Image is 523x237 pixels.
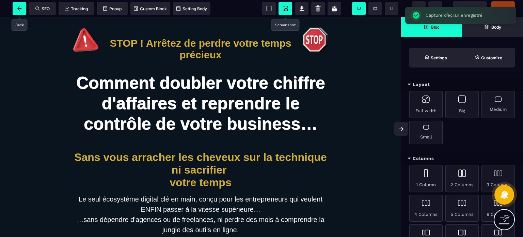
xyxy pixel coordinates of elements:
span: Publier [496,6,510,11]
strong: Bloc [431,25,440,30]
div: Columns [401,152,523,165]
div: 6 Columns [481,195,515,222]
span: SEO [35,6,50,11]
span: Tracking [65,6,88,11]
div: 3 Columns [481,165,515,192]
span: Custom Block [134,6,167,11]
div: Big [445,91,479,118]
h1: STOP ! Arrêtez de perdre votre temps précieux [98,17,302,47]
img: 34823da60d611efccee08246b467d729_stop_image_gauche.png [73,10,98,35]
strong: Customize [481,55,502,60]
span: Open Blocks [401,17,462,37]
span: View components [262,2,276,15]
span: Popup [103,6,122,11]
span: Screenshot [279,2,292,15]
div: 1 Column [409,165,443,192]
span: Preview [453,1,487,15]
strong: Settings [431,55,447,60]
span: Open Layer Manager [462,17,523,37]
span: Settings [409,48,462,68]
h2: Sans vous arracher les cheveux sur la technique ni sacrifier votre temps [68,131,333,175]
h1: Comment doubler votre chiffre d'affaires et reprendre le contrôle de votre business… [68,52,333,120]
div: 2 Columns [445,165,479,192]
img: f5856d5f7dec2b05a428eaf053b7c31b_stop_image_droite.png [303,10,328,35]
div: Layout [401,78,523,91]
text: Le seul écosystème digital clé en main, conçu pour les entrepreneurs qui veulent ENFIN passer à l... [68,175,333,220]
div: 5 Columns [445,195,479,222]
div: Small [409,121,443,144]
div: Medium [481,91,515,118]
span: Setting Body [176,6,207,11]
strong: Body [491,25,501,30]
span: Previsualiser [457,6,482,11]
div: Full width [409,91,443,118]
div: 4 Columns [409,195,443,222]
span: Open Style Manager [462,48,515,68]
